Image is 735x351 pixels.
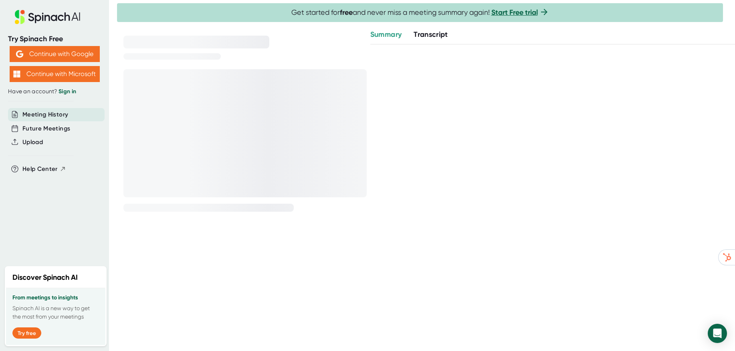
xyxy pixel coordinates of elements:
[291,8,549,17] span: Get started for and never miss a meeting summary again!
[22,124,70,133] button: Future Meetings
[16,50,23,58] img: Aehbyd4JwY73AAAAAElFTkSuQmCC
[370,29,402,40] button: Summary
[22,164,58,174] span: Help Center
[10,66,100,82] button: Continue with Microsoft
[491,8,538,17] a: Start Free trial
[340,8,353,17] b: free
[22,110,68,119] button: Meeting History
[12,304,99,321] p: Spinach AI is a new way to get the most from your meetings
[22,164,66,174] button: Help Center
[22,138,43,147] button: Upload
[414,30,448,39] span: Transcript
[12,295,99,301] h3: From meetings to insights
[8,34,101,44] div: Try Spinach Free
[414,29,448,40] button: Transcript
[370,30,402,39] span: Summary
[10,46,100,62] button: Continue with Google
[59,88,76,95] a: Sign in
[12,327,41,339] button: Try free
[708,324,727,343] div: Open Intercom Messenger
[12,272,78,283] h2: Discover Spinach AI
[8,88,101,95] div: Have an account?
